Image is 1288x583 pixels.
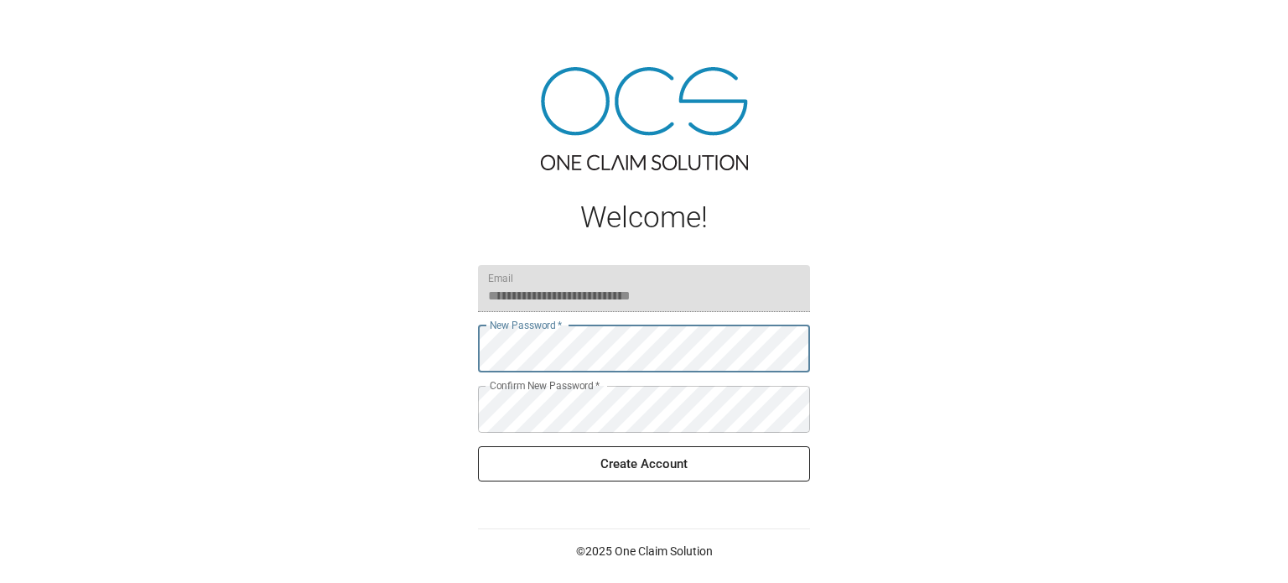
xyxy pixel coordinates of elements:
[20,10,87,44] img: ocs-logo-white-transparent.png
[478,446,810,481] button: Create Account
[488,271,513,285] label: Email
[478,543,810,560] p: © 2025 One Claim Solution
[478,200,810,235] h1: Welcome!
[541,67,748,170] img: ocs-logo-tra.png
[490,318,562,332] label: New Password
[490,378,600,393] label: Confirm New Password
